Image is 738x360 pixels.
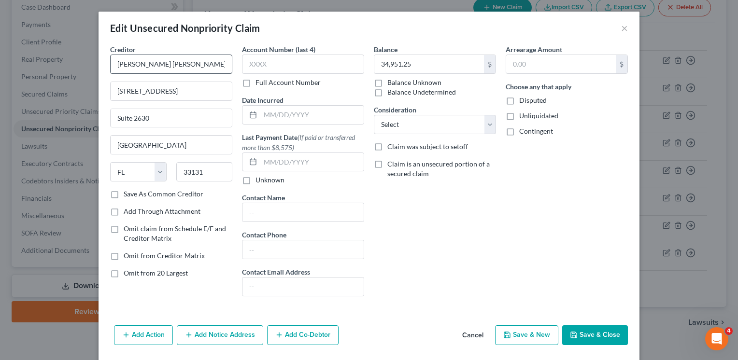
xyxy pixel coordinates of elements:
[374,44,397,55] label: Balance
[242,203,364,222] input: --
[114,325,173,346] button: Add Action
[387,142,468,151] span: Claim was subject to setoff
[242,132,364,152] label: Last Payment Date
[124,224,226,242] span: Omit claim from Schedule E/F and Creditor Matrix
[506,82,571,92] label: Choose any that apply
[176,162,233,181] input: Enter zip...
[242,277,364,296] input: --
[506,44,562,55] label: Arrearage Amount
[387,78,441,87] label: Balance Unknown
[260,106,364,124] input: MM/DD/YYYY
[519,96,547,104] span: Disputed
[705,327,728,350] iframe: Intercom live chat
[111,136,232,154] input: Enter city...
[177,325,263,346] button: Add Notice Address
[374,105,416,115] label: Consideration
[124,189,203,199] label: Save As Common Creditor
[616,55,627,73] div: $
[111,82,232,100] input: Enter address...
[111,109,232,127] input: Apt, Suite, etc...
[242,230,286,240] label: Contact Phone
[484,55,496,73] div: $
[124,269,188,277] span: Omit from 20 Largest
[519,111,558,120] span: Unliquidated
[242,55,364,74] input: XXXX
[387,87,456,97] label: Balance Undetermined
[725,327,733,335] span: 4
[124,251,205,260] span: Omit from Creditor Matrix
[242,95,284,105] label: Date Incurred
[267,325,339,346] button: Add Co-Debtor
[506,55,616,73] input: 0.00
[110,45,136,54] span: Creditor
[562,325,628,346] button: Save & Close
[387,160,490,178] span: Claim is an unsecured portion of a secured claim
[242,240,364,259] input: --
[255,175,284,185] label: Unknown
[495,325,558,346] button: Save & New
[519,127,553,135] span: Contingent
[110,55,232,74] input: Search creditor by name...
[260,153,364,171] input: MM/DD/YYYY
[242,133,355,152] span: (If paid or transferred more than $8,575)
[621,22,628,34] button: ×
[110,21,260,35] div: Edit Unsecured Nonpriority Claim
[374,55,484,73] input: 0.00
[454,326,491,346] button: Cancel
[242,44,315,55] label: Account Number (last 4)
[124,207,200,216] label: Add Through Attachment
[242,193,285,203] label: Contact Name
[255,78,321,87] label: Full Account Number
[242,267,310,277] label: Contact Email Address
